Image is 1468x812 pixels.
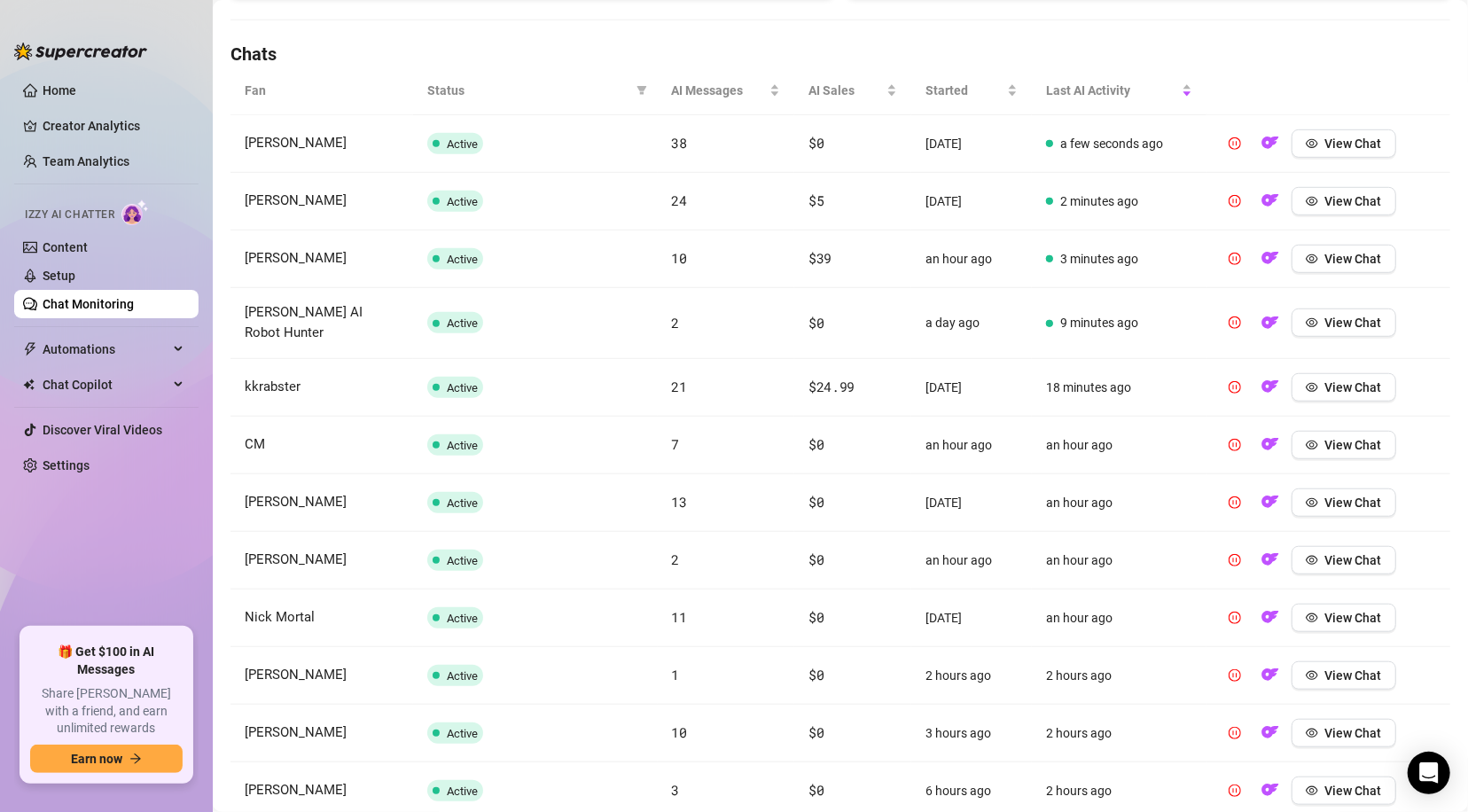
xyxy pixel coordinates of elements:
img: OF [1261,191,1279,209]
span: Active [447,439,478,452]
span: pause-circle [1229,439,1241,451]
span: [PERSON_NAME] [245,135,347,151]
span: eye [1306,137,1318,150]
span: Active [447,381,478,394]
a: OF [1256,255,1284,269]
span: a few seconds ago [1060,137,1163,151]
span: View Chat [1325,316,1382,330]
span: View Chat [1325,137,1382,151]
button: View Chat [1292,604,1396,632]
th: Started [911,66,1032,115]
span: $0 [808,608,824,626]
span: 11 [672,608,687,626]
span: View Chat [1325,438,1382,452]
span: pause-circle [1229,727,1241,739]
button: View Chat [1292,488,1396,517]
a: OF [1256,672,1284,686]
td: 3 hours ago [911,705,1032,762]
span: View Chat [1325,496,1382,510]
th: Last AI Activity [1032,66,1206,115]
span: eye [1306,669,1318,682]
td: 2 hours ago [1032,705,1206,762]
span: pause-circle [1229,253,1241,265]
button: View Chat [1292,546,1396,574]
span: Status [427,81,629,100]
a: Home [43,83,76,98]
img: OF [1261,666,1279,683]
a: Setup [43,269,75,283]
span: [PERSON_NAME] [245,782,347,798]
span: pause-circle [1229,316,1241,329]
span: Nick Mortal [245,609,315,625]
span: eye [1306,381,1318,394]
span: eye [1306,195,1318,207]
span: eye [1306,496,1318,509]
img: logo-BBDzfeDw.svg [14,43,147,60]
span: CM [245,436,265,452]
button: OF [1256,129,1284,158]
img: OF [1261,435,1279,453]
span: Active [447,195,478,208]
h4: Chats [230,42,1450,66]
button: View Chat [1292,661,1396,690]
span: arrow-right [129,753,142,765]
span: eye [1306,316,1318,329]
span: filter [633,77,651,104]
span: eye [1306,439,1318,451]
img: OF [1261,781,1279,799]
td: an hour ago [1032,417,1206,474]
td: [DATE] [911,173,1032,230]
td: an hour ago [911,230,1032,288]
span: Izzy AI Chatter [25,207,114,223]
img: OF [1261,550,1279,568]
img: OF [1261,314,1279,332]
img: OF [1261,493,1279,511]
span: Active [447,316,478,330]
button: View Chat [1292,373,1396,402]
td: [DATE] [911,474,1032,532]
button: OF [1256,546,1284,574]
span: 21 [672,378,687,395]
span: 10 [672,249,687,267]
button: OF [1256,187,1284,215]
span: $24.99 [808,378,855,395]
span: View Chat [1325,194,1382,208]
span: [PERSON_NAME] [245,724,347,740]
span: eye [1306,612,1318,624]
span: 38 [672,134,687,152]
span: View Chat [1325,784,1382,798]
button: View Chat [1292,719,1396,747]
button: OF [1256,488,1284,517]
span: $0 [808,493,824,511]
span: eye [1306,554,1318,566]
a: OF [1256,140,1284,154]
img: OF [1261,249,1279,267]
img: OF [1261,608,1279,626]
td: an hour ago [911,532,1032,589]
span: $0 [808,134,824,152]
span: pause-circle [1229,381,1241,394]
span: Chat Copilot [43,371,168,399]
span: [PERSON_NAME] [245,494,347,510]
a: OF [1256,787,1284,801]
span: $0 [808,781,824,799]
img: AI Chatter [121,199,149,225]
span: 2 [672,314,680,332]
span: pause-circle [1229,669,1241,682]
span: $0 [808,435,824,453]
span: Last AI Activity [1046,81,1177,100]
a: OF [1256,730,1284,744]
span: Active [447,727,478,740]
span: [PERSON_NAME] [245,192,347,208]
button: View Chat [1292,308,1396,337]
a: OF [1256,499,1284,513]
td: [DATE] [911,589,1032,647]
a: Settings [43,458,90,472]
button: Earn nowarrow-right [30,745,183,773]
span: Started [925,81,1003,100]
span: 7 [672,435,680,453]
th: Fan [230,66,413,115]
span: 1 [672,666,680,683]
span: pause-circle [1229,195,1241,207]
span: Share [PERSON_NAME] with a friend, and earn unlimited rewards [30,685,183,738]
